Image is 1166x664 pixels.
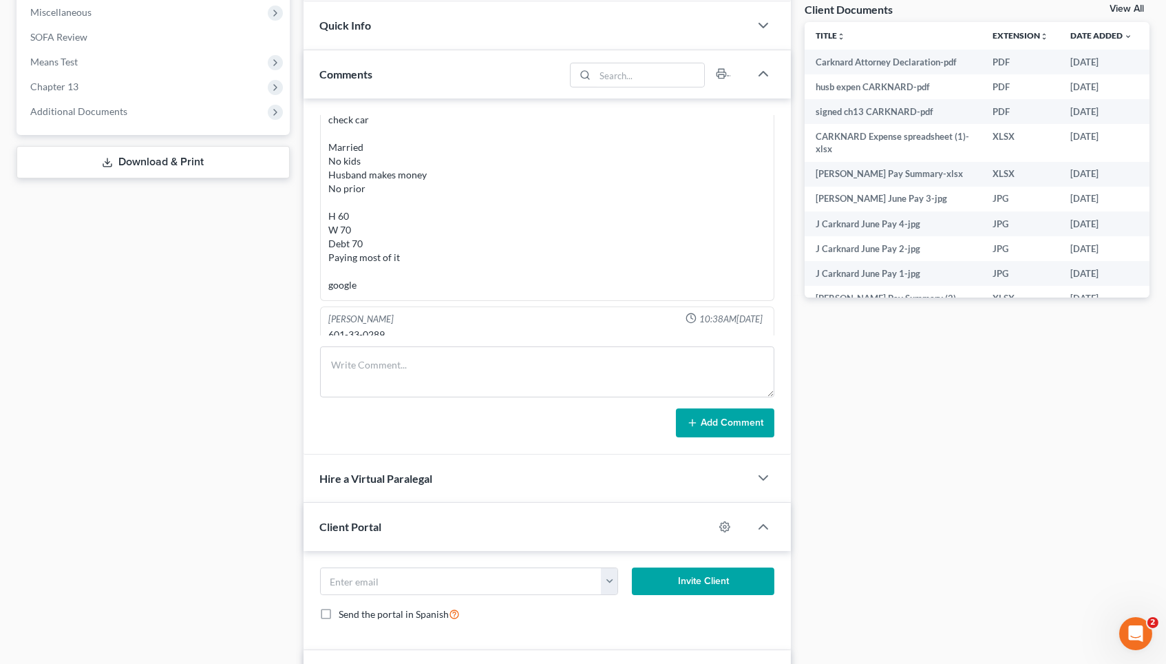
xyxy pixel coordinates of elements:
td: JPG [982,187,1059,211]
span: 10:38AM[DATE] [699,313,763,326]
td: PDF [982,50,1059,74]
td: [PERSON_NAME] Pay Summary-xlsx [805,162,982,187]
td: signed ch13 CARKNARD-pdf [805,99,982,124]
td: J Carknard June Pay 4-jpg [805,211,982,236]
a: Titleunfold_more [816,30,845,41]
span: Chapter 13 [30,81,78,92]
td: JPG [982,261,1059,286]
span: Comments [320,68,373,81]
i: expand_more [1124,32,1132,41]
td: PDF [982,99,1059,124]
span: Hire a Virtual Paralegal [320,472,433,485]
button: Add Comment [676,408,774,437]
td: [DATE] [1059,74,1143,99]
input: Enter email [321,568,602,594]
span: Means Test [30,56,78,68]
td: CARKNARD Expense spreadsheet (1)-xlsx [805,124,982,162]
a: Date Added expand_more [1070,30,1132,41]
td: husb expen CARKNARD-pdf [805,74,982,99]
span: Quick Info [320,19,372,32]
span: Miscellaneous [30,6,92,18]
td: [DATE] [1059,236,1143,261]
td: PDF [982,74,1059,99]
a: Extensionunfold_more [993,30,1048,41]
td: [DATE] [1059,187,1143,211]
td: XLSX [982,124,1059,162]
td: [DATE] [1059,286,1143,324]
td: [DATE] [1059,261,1143,286]
td: [DATE] [1059,162,1143,187]
div: [PERSON_NAME] [329,313,394,326]
td: [PERSON_NAME] June Pay 3-jpg [805,187,982,211]
i: unfold_more [1040,32,1048,41]
div: Client Documents [805,2,893,17]
td: [DATE] [1059,50,1143,74]
td: [DATE] [1059,99,1143,124]
td: XLSX [982,286,1059,324]
td: JPG [982,236,1059,261]
td: Carknard Attorney Declaration-pdf [805,50,982,74]
i: unfold_more [837,32,845,41]
a: Download & Print [17,146,290,178]
span: Send the portal in Spanish [339,608,449,620]
td: [DATE] [1059,124,1143,162]
span: 2 [1147,617,1158,628]
a: SOFA Review [19,25,290,50]
button: Invite Client [632,568,774,595]
td: J Carknard June Pay 2-jpg [805,236,982,261]
span: SOFA Review [30,31,87,43]
td: [DATE] [1059,211,1143,236]
div: H - Yes W - 230k M - 112k rensselear deed one D - Just her C - 1 V - 20k L - paid off check car M... [329,3,766,292]
div: 601-33-0289 [329,328,766,342]
td: XLSX [982,162,1059,187]
iframe: Intercom live chat [1119,617,1152,650]
td: JPG [982,211,1059,236]
td: [PERSON_NAME] Pay Summary (2)-xlsx [805,286,982,324]
a: View All [1110,4,1144,14]
span: Additional Documents [30,105,127,117]
input: Search... [595,63,705,87]
td: J Carknard June Pay 1-jpg [805,261,982,286]
span: Client Portal [320,520,382,533]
